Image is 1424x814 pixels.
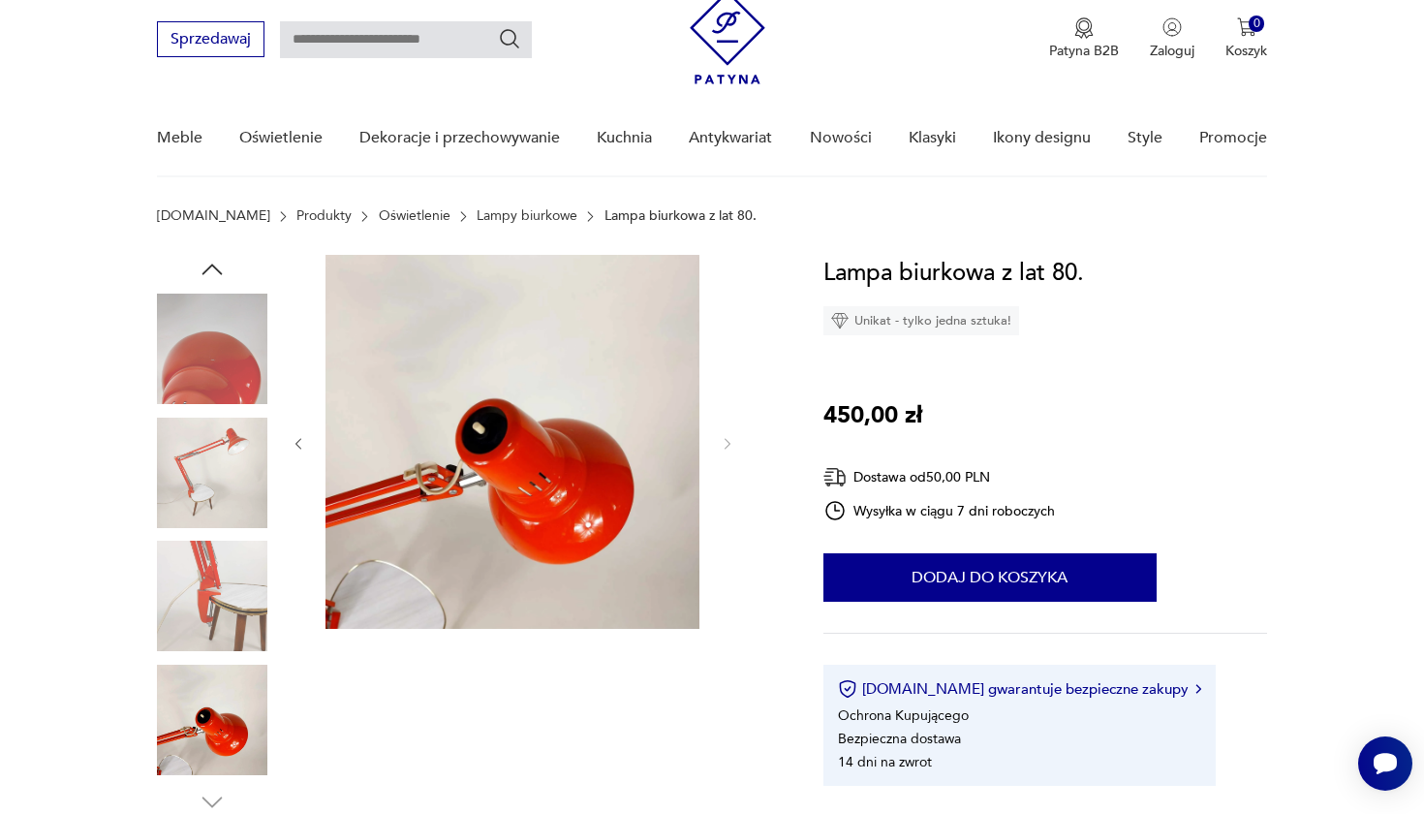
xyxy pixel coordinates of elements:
[157,665,267,775] img: Zdjęcie produktu Lampa biurkowa z lat 80.
[838,730,961,748] li: Bezpieczna dostawa
[1195,684,1201,694] img: Ikona strzałki w prawo
[823,553,1157,602] button: Dodaj do koszyka
[498,27,521,50] button: Szukaj
[157,208,270,224] a: [DOMAIN_NAME]
[823,397,922,434] p: 450,00 zł
[1128,101,1162,175] a: Style
[1049,42,1119,60] p: Patyna B2B
[1150,17,1194,60] button: Zaloguj
[823,255,1084,292] h1: Lampa biurkowa z lat 80.
[1150,42,1194,60] p: Zaloguj
[1249,16,1265,32] div: 0
[296,208,352,224] a: Produkty
[239,101,323,175] a: Oświetlenie
[823,499,1056,522] div: Wysyłka w ciągu 7 dni roboczych
[1237,17,1256,37] img: Ikona koszyka
[477,208,577,224] a: Lampy biurkowe
[1199,101,1267,175] a: Promocje
[1162,17,1182,37] img: Ikonka użytkownika
[1074,17,1094,39] img: Ikona medalu
[838,753,932,771] li: 14 dni na zwrot
[157,101,202,175] a: Meble
[157,541,267,651] img: Zdjęcie produktu Lampa biurkowa z lat 80.
[823,465,847,489] img: Ikona dostawy
[604,208,757,224] p: Lampa biurkowa z lat 80.
[157,294,267,404] img: Zdjęcie produktu Lampa biurkowa z lat 80.
[157,21,264,57] button: Sprzedawaj
[1049,17,1119,60] a: Ikona medaluPatyna B2B
[1225,42,1267,60] p: Koszyk
[810,101,872,175] a: Nowości
[379,208,450,224] a: Oświetlenie
[1049,17,1119,60] button: Patyna B2B
[689,101,772,175] a: Antykwariat
[597,101,652,175] a: Kuchnia
[1225,17,1267,60] button: 0Koszyk
[838,679,1201,699] button: [DOMAIN_NAME] gwarantuje bezpieczne zakupy
[157,34,264,47] a: Sprzedawaj
[325,255,699,629] img: Zdjęcie produktu Lampa biurkowa z lat 80.
[359,101,560,175] a: Dekoracje i przechowywanie
[838,679,857,699] img: Ikona certyfikatu
[909,101,956,175] a: Klasyki
[823,465,1056,489] div: Dostawa od 50,00 PLN
[993,101,1091,175] a: Ikony designu
[157,418,267,528] img: Zdjęcie produktu Lampa biurkowa z lat 80.
[838,706,969,725] li: Ochrona Kupującego
[1358,736,1412,791] iframe: Smartsupp widget button
[823,306,1019,335] div: Unikat - tylko jedna sztuka!
[831,312,849,329] img: Ikona diamentu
